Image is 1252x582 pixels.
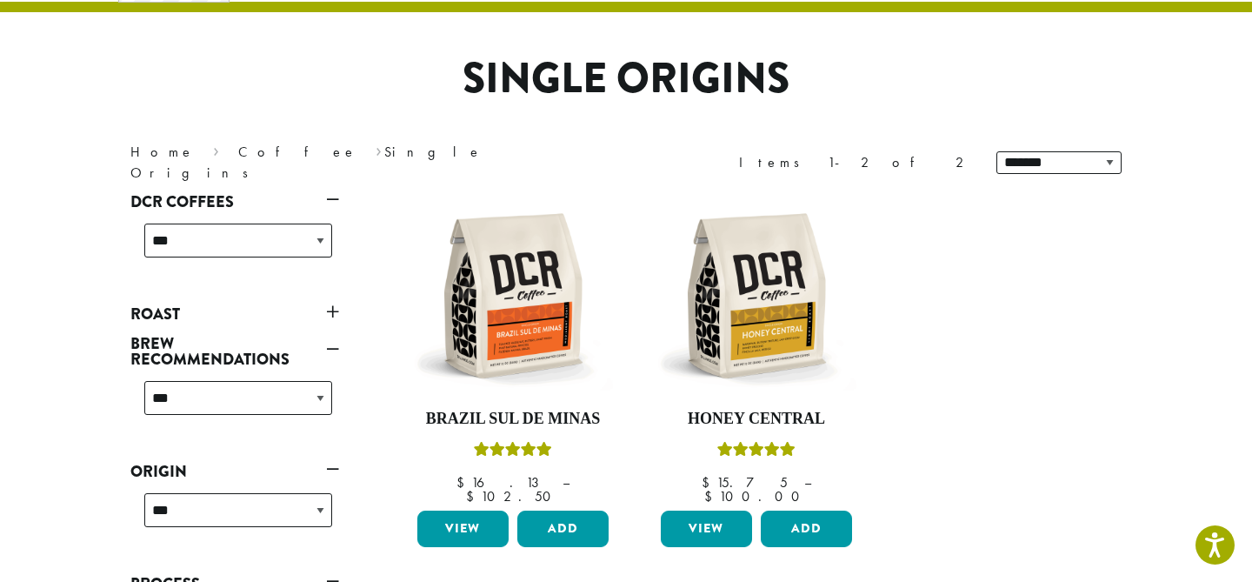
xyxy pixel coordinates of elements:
[413,196,613,396] img: DCR-12oz-Brazil-Sul-De-Minas-Stock-scaled.png
[466,487,559,505] bdi: 102.50
[761,511,852,547] button: Add
[238,143,357,161] a: Coffee
[413,410,613,429] h4: Brazil Sul De Minas
[376,136,382,163] span: ›
[456,473,471,492] span: $
[704,487,808,505] bdi: 100.00
[413,196,613,504] a: Brazil Sul De MinasRated 5.00 out of 5
[563,473,569,492] span: –
[130,486,339,548] div: Origin
[456,473,546,492] bdi: 16.13
[417,511,509,547] a: View
[804,473,811,492] span: –
[739,152,970,173] div: Items 1-2 of 2
[213,136,219,163] span: ›
[130,142,600,184] nav: Breadcrumb
[130,374,339,436] div: Brew Recommendations
[656,410,856,429] h4: Honey Central
[466,487,481,505] span: $
[130,457,339,486] a: Origin
[117,54,1135,104] h1: Single Origins
[130,217,339,278] div: DCR Coffees
[656,196,856,396] img: DCR-12oz-Honey-Central-Stock-scaled.png
[130,299,339,329] a: Roast
[702,473,716,492] span: $
[702,473,788,492] bdi: 15.75
[474,439,552,465] div: Rated 5.00 out of 5
[130,329,339,374] a: Brew Recommendations
[717,439,796,465] div: Rated 5.00 out of 5
[130,143,195,161] a: Home
[656,196,856,504] a: Honey CentralRated 5.00 out of 5
[517,511,609,547] button: Add
[704,487,719,505] span: $
[661,511,752,547] a: View
[130,187,339,217] a: DCR Coffees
